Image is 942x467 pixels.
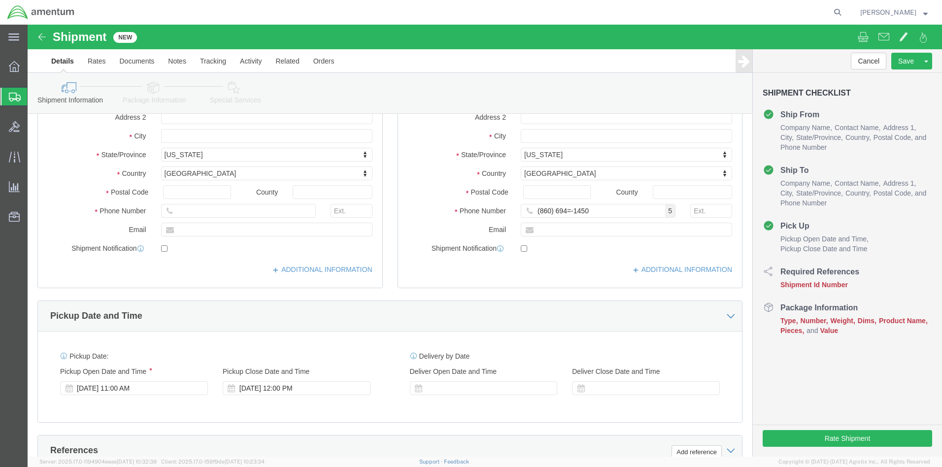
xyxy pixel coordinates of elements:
span: Trent Bruner [860,7,916,18]
iframe: FS Legacy Container [28,25,942,457]
span: Copyright © [DATE]-[DATE] Agistix Inc., All Rights Reserved [778,458,930,466]
span: Server: 2025.17.0-1194904eeae [39,459,157,465]
button: [PERSON_NAME] [860,6,928,18]
span: Client: 2025.17.0-159f9de [161,459,265,465]
img: logo [7,5,75,20]
span: [DATE] 10:32:38 [117,459,157,465]
a: Support [419,459,444,465]
a: Feedback [444,459,469,465]
span: [DATE] 10:23:34 [225,459,265,465]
